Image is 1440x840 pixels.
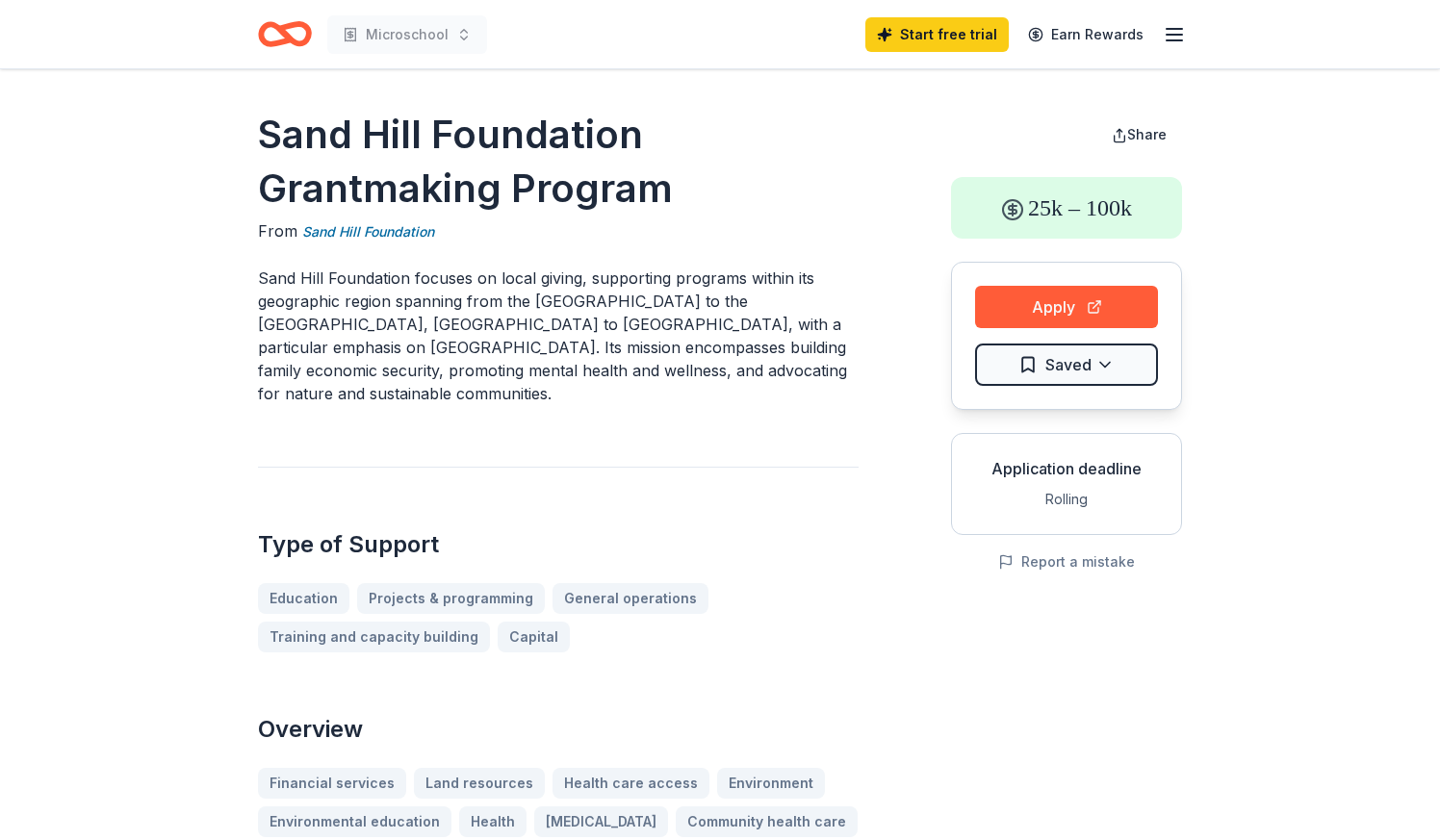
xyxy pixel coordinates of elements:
a: Training and capacity building [258,622,490,652]
a: Projects & programming [357,583,545,614]
div: Application deadline [967,457,1166,480]
a: Start free trial [865,17,1009,52]
div: Rolling [967,488,1166,511]
span: Microschool [366,23,449,46]
span: Saved [1045,352,1092,377]
p: Sand Hill Foundation focuses on local giving, supporting programs within its geographic region sp... [258,267,859,405]
h2: Type of Support [258,529,859,560]
button: Apply [975,286,1158,328]
a: Education [258,583,349,614]
h1: Sand Hill Foundation Grantmaking Program [258,108,859,216]
span: Share [1127,126,1167,142]
h2: Overview [258,714,859,745]
button: Saved [975,344,1158,386]
a: Home [258,12,312,57]
a: General operations [553,583,708,614]
a: Capital [498,622,570,652]
div: 25k – 100k [951,177,1182,239]
button: Report a mistake [998,550,1135,573]
button: Microschool [327,15,487,54]
a: Sand Hill Foundation [302,220,434,243]
div: From [258,219,859,243]
button: Share [1096,115,1182,154]
a: Earn Rewards [1016,17,1155,52]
